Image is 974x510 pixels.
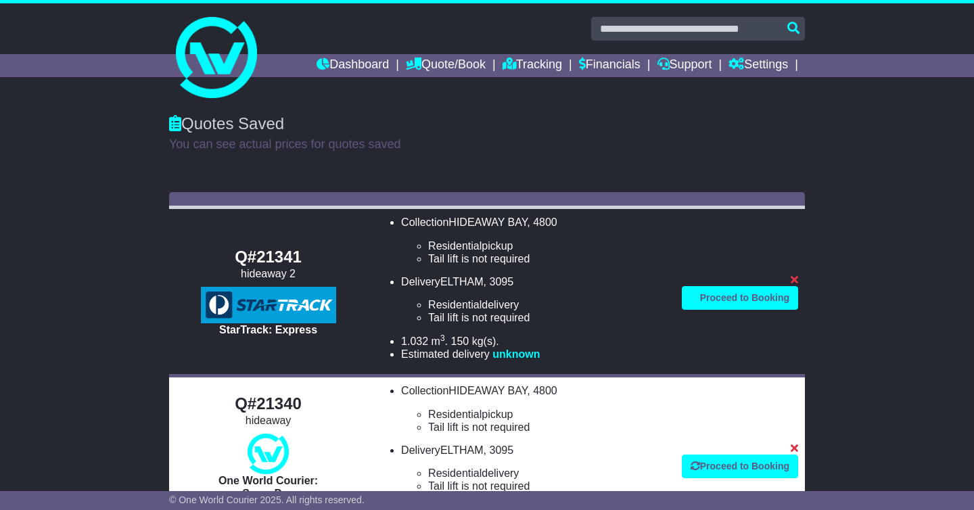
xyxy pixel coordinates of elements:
[219,324,317,335] span: StarTrack: Express
[176,248,361,267] div: Q#21341
[176,394,361,414] div: Q#21340
[406,54,486,77] a: Quote/Book
[169,137,805,152] p: You can see actual prices for quotes saved
[317,54,389,77] a: Dashboard
[428,299,482,310] span: Residential
[527,216,557,228] span: , 4800
[484,444,513,456] span: , 3095
[169,494,365,505] span: © One World Courier 2025. All rights reserved.
[503,54,562,77] a: Tracking
[428,252,668,265] li: Tail lift is not required
[401,384,668,434] li: Collection
[492,348,540,360] span: unknown
[169,114,805,134] div: Quotes Saved
[428,480,668,492] li: Tail lift is not required
[432,335,448,347] span: m .
[176,414,361,427] div: hideaway
[428,239,668,252] li: pickup
[527,385,557,396] span: , 4800
[484,276,513,287] span: , 3095
[428,298,668,311] li: delivery
[428,421,668,434] li: Tail lift is not required
[401,275,668,325] li: Delivery
[451,335,469,347] span: 150
[201,287,336,323] img: StarTrack: Express
[428,408,668,421] li: pickup
[428,311,668,324] li: Tail lift is not required
[401,444,668,493] li: Delivery
[472,335,499,347] span: kg(s).
[428,467,668,480] li: delivery
[428,409,482,420] span: Residential
[176,267,361,280] div: hideaway 2
[657,54,712,77] a: Support
[448,385,527,396] span: HIDEAWAY BAY
[401,216,668,265] li: Collection
[401,335,428,347] span: 1.032
[440,444,484,456] span: ELTHAM
[448,216,527,228] span: HIDEAWAY BAY
[579,54,641,77] a: Financials
[440,276,484,287] span: ELTHAM
[728,54,788,77] a: Settings
[401,348,668,361] li: Estimated delivery
[440,333,445,343] sup: 3
[428,467,482,479] span: Residential
[682,455,798,478] a: Proceed to Booking
[248,434,288,474] img: One World Courier: Same Day Nationwide(quotes take 0.5-1 hour)
[428,240,482,252] span: Residential
[682,286,798,310] a: Proceed to Booking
